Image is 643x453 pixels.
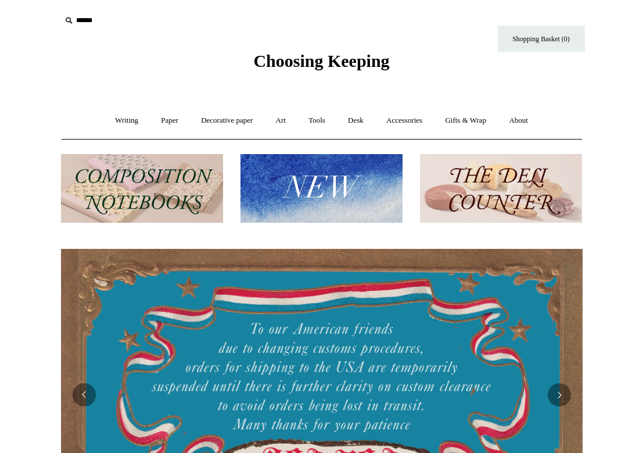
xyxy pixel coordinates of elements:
[376,105,433,136] a: Accessories
[434,105,497,136] a: Gifts & Wrap
[420,154,582,223] img: The Deli Counter
[548,383,571,406] button: Next
[150,105,189,136] a: Paper
[73,383,96,406] button: Previous
[253,51,389,70] span: Choosing Keeping
[337,105,374,136] a: Desk
[191,105,263,136] a: Decorative paper
[61,154,223,223] img: 202302 Composition ledgers.jpg__PID:69722ee6-fa44-49dd-a067-31375e5d54ec
[298,105,336,136] a: Tools
[498,26,585,52] a: Shopping Basket (0)
[498,105,538,136] a: About
[253,60,389,69] a: Choosing Keeping
[105,105,149,136] a: Writing
[240,154,403,223] img: New.jpg__PID:f73bdf93-380a-4a35-bcfe-7823039498e1
[265,105,296,136] a: Art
